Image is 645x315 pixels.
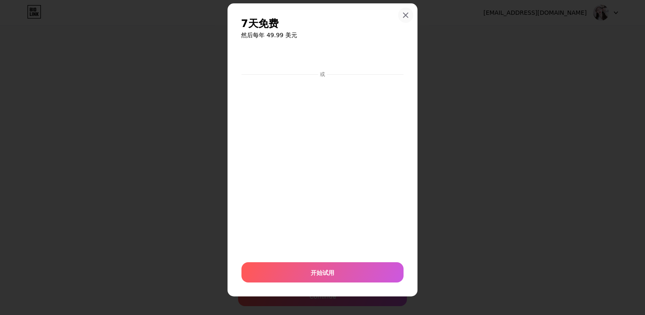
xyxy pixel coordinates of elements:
[241,48,404,68] iframe: 安全支付按钮框
[241,31,404,39] h6: 然后每年 49.99 美元
[240,79,405,254] iframe: 安全支付输入框
[241,17,279,30] span: 7天免费
[311,268,334,277] span: 开始试用
[318,71,327,78] div: 或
